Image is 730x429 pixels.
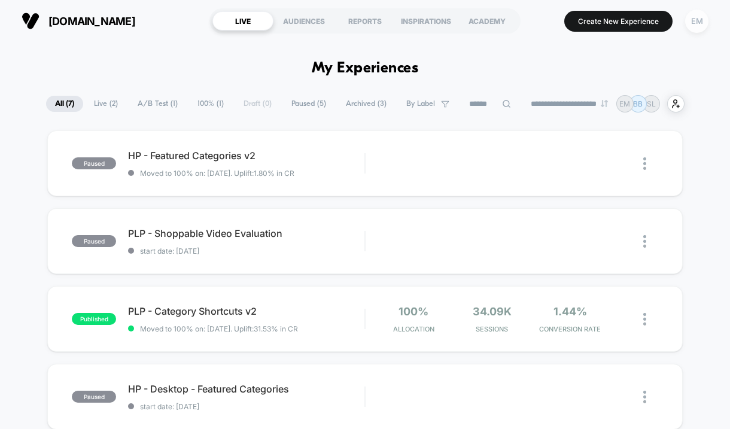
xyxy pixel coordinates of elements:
div: INSPIRATIONS [396,11,457,31]
div: EM [685,10,708,33]
span: paused [72,235,116,247]
span: paused [72,391,116,403]
div: ACADEMY [457,11,518,31]
span: PLP - Shoppable Video Evaluation [128,227,364,239]
p: EM [619,99,630,108]
span: start date: [DATE] [128,247,364,255]
span: [DOMAIN_NAME] [48,15,135,28]
span: paused [72,157,116,169]
h1: My Experiences [312,60,419,77]
span: PLP - Category Shortcuts v2 [128,305,364,317]
p: BB [633,99,643,108]
div: LIVE [212,11,273,31]
span: Sessions [456,325,528,333]
div: REPORTS [334,11,396,31]
span: Moved to 100% on: [DATE] . Uplift: 31.53% in CR [140,324,298,333]
span: HP - Featured Categories v2 [128,150,364,162]
span: Moved to 100% on: [DATE] . Uplift: 1.80% in CR [140,169,294,178]
span: CONVERSION RATE [534,325,607,333]
span: Live ( 2 ) [85,96,127,112]
img: close [643,235,646,248]
span: start date: [DATE] [128,402,364,411]
img: close [643,391,646,403]
button: EM [682,9,712,34]
p: SL [647,99,656,108]
div: AUDIENCES [273,11,334,31]
span: 100% ( 1 ) [188,96,233,112]
img: close [643,313,646,325]
button: Create New Experience [564,11,673,32]
img: end [601,100,608,107]
span: 1.44% [553,305,587,318]
span: published [72,313,116,325]
span: A/B Test ( 1 ) [129,96,187,112]
button: [DOMAIN_NAME] [18,11,139,31]
span: Paused ( 5 ) [282,96,335,112]
span: All ( 7 ) [46,96,83,112]
span: 100% [399,305,428,318]
span: By Label [406,99,435,108]
span: Archived ( 3 ) [337,96,396,112]
span: HP - Desktop - Featured Categories [128,383,364,395]
img: Visually logo [22,12,39,30]
img: close [643,157,646,170]
span: 34.09k [473,305,512,318]
span: Allocation [393,325,434,333]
